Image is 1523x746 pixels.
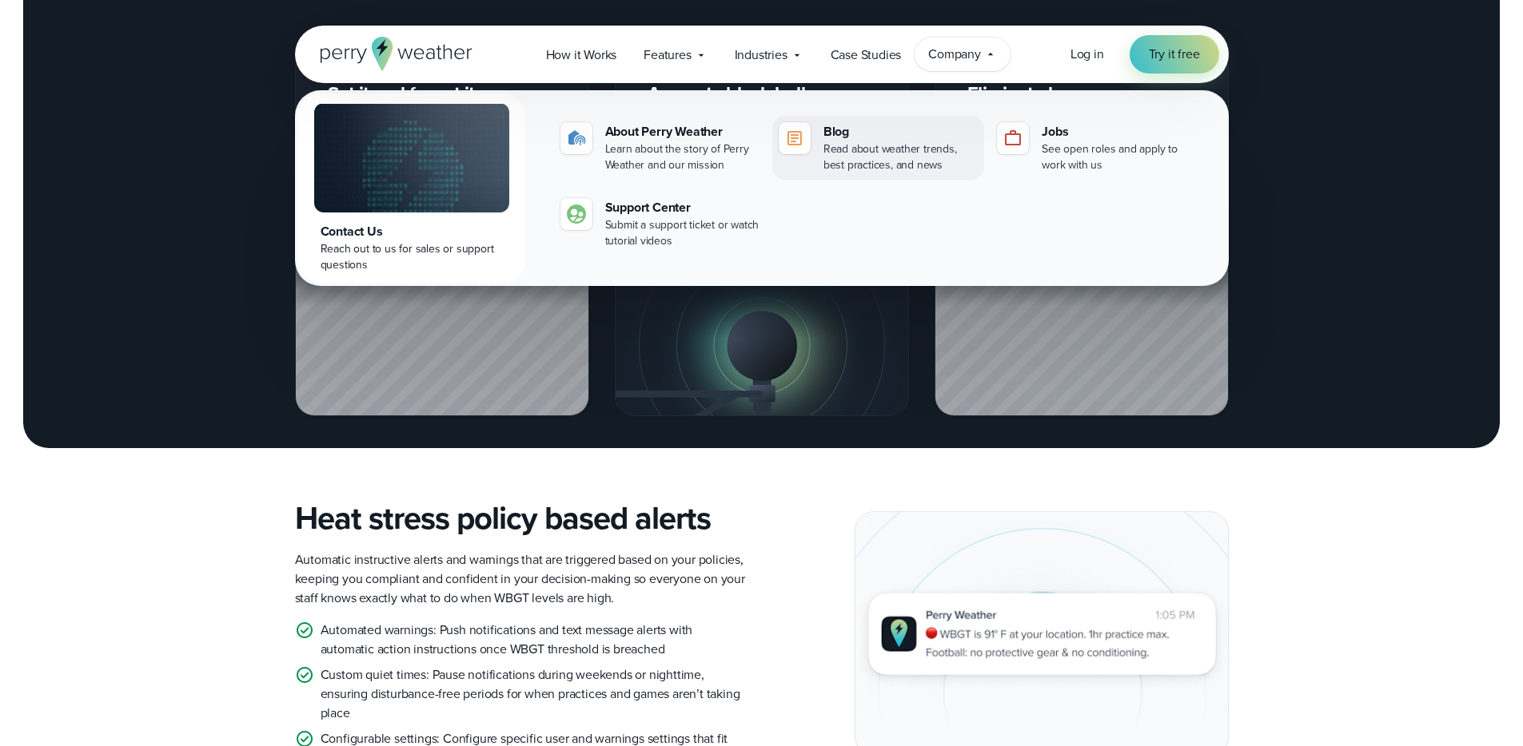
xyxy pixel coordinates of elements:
a: Jobs See open roles and apply to work with us [991,116,1202,180]
div: Contact Us [321,222,503,241]
span: Company [928,45,981,64]
div: Reach out to us for sales or support questions [321,241,503,273]
div: Blog [823,122,978,141]
p: Automatic instructive alerts and warnings that are triggered based on your policies, keeping you ... [295,550,749,608]
div: Learn about the story of Perry Weather and our mission [605,141,760,173]
a: Log in [1070,45,1104,64]
a: Contact Us Reach out to us for sales or support questions [298,93,525,283]
div: Support Center [605,198,760,217]
a: Support Center Submit a support ticket or watch tutorial videos [554,192,766,256]
span: Features [644,46,691,65]
a: About Perry Weather Learn about the story of Perry Weather and our mission [554,116,766,180]
a: How it Works [532,38,631,71]
img: blog-icon.svg [785,129,804,148]
a: Blog Read about weather trends, best practices, and news [772,116,984,180]
img: about-icon.svg [567,129,586,148]
a: Try it free [1130,35,1219,73]
img: jobs-icon-1.svg [1003,129,1023,148]
p: Custom quiet times: Pause notifications during weekends or nighttime, ensuring disturbance-free p... [321,665,749,723]
div: Jobs [1042,122,1196,141]
div: Read about weather trends, best practices, and news [823,141,978,173]
h3: Heat stress policy based alerts [295,499,749,538]
span: Case Studies [831,46,902,65]
img: contact-icon.svg [567,204,586,224]
p: Automated warnings: Push notifications and text message alerts with automatic action instructions... [321,621,749,659]
a: Case Studies [817,38,915,71]
div: About Perry Weather [605,122,760,141]
span: Try it free [1149,45,1200,64]
div: See open roles and apply to work with us [1042,141,1196,173]
span: How it Works [546,46,617,65]
div: Submit a support ticket or watch tutorial videos [605,217,760,249]
span: Industries [735,46,787,65]
span: Log in [1070,45,1104,63]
